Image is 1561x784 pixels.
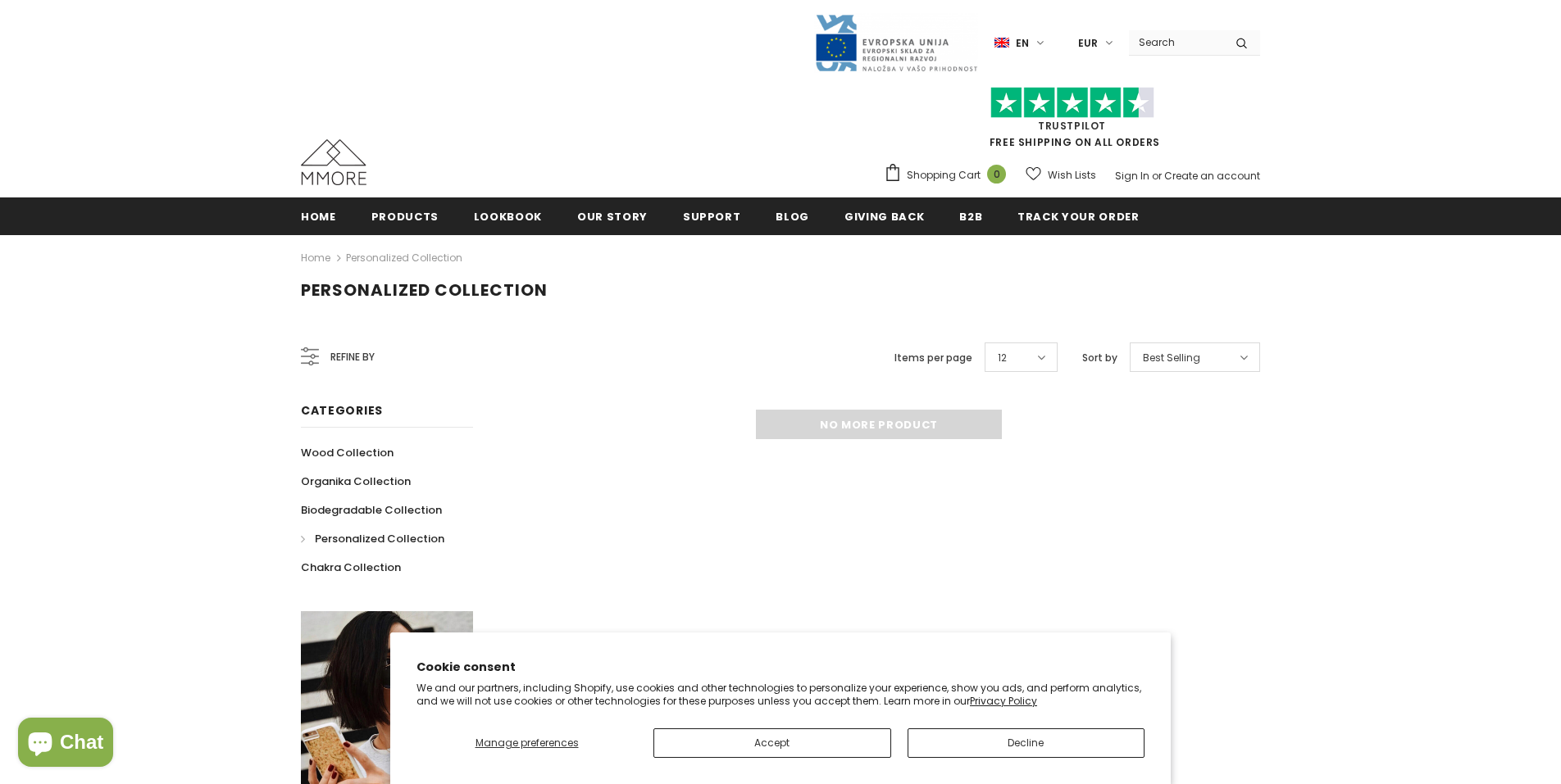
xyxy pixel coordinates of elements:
[301,474,411,489] span: Organika Collection
[990,87,1154,119] img: Trust Pilot Stars
[301,560,401,575] span: Chakra Collection
[1016,35,1029,52] span: en
[653,728,891,758] button: Accept
[301,209,336,224] span: Home
[371,209,439,224] span: Products
[416,659,1145,676] h2: Cookie consent
[1038,119,1106,133] a: Trustpilot
[577,197,648,234] a: Our Story
[301,139,366,185] img: MMORE Cases
[1152,169,1162,183] span: or
[987,165,1006,184] span: 0
[1017,197,1139,234] a: Track your order
[474,197,542,234] a: Lookbook
[301,197,336,234] a: Home
[1115,169,1149,183] a: Sign In
[683,209,741,224] span: support
[476,736,579,750] span: Manage preferences
[416,682,1145,707] p: We and our partners, including Shopify, use cookies and other technologies to personalize your ex...
[959,197,982,234] a: B2B
[330,348,375,366] span: Refine by
[315,531,444,546] span: Personalized Collection
[1078,35,1098,52] span: EUR
[577,209,648,224] span: Our Story
[301,467,411,496] a: Organika Collection
[884,163,1014,188] a: Shopping Cart 0
[301,248,330,268] a: Home
[683,197,741,234] a: support
[908,728,1145,758] button: Decline
[907,167,981,184] span: Shopping Cart
[994,36,1009,50] img: i-lang-1.png
[1164,169,1260,183] a: Create an account
[301,502,442,518] span: Biodegradable Collection
[844,209,924,224] span: Giving back
[884,94,1260,149] span: FREE SHIPPING ON ALL ORDERS
[301,438,394,467] a: Wood Collection
[776,209,809,224] span: Blog
[416,728,637,758] button: Manage preferences
[13,718,118,771] inbox-online-store-chat: Shopify online store chat
[776,197,809,234] a: Blog
[301,524,444,553] a: Personalized Collection
[814,13,978,73] img: Javni Razpis
[1082,350,1117,366] label: Sort by
[474,209,542,224] span: Lookbook
[301,553,401,582] a: Chakra Collection
[959,209,982,224] span: B2B
[1026,161,1096,189] a: Wish Lists
[1017,209,1139,224] span: Track your order
[814,35,978,49] a: Javni Razpis
[844,197,924,234] a: Giving back
[894,350,972,366] label: Items per page
[301,279,548,301] span: Personalized Collection
[346,251,462,265] a: Personalized Collection
[998,350,1007,366] span: 12
[1143,350,1200,366] span: Best Selling
[1129,30,1223,54] input: Search Site
[371,197,439,234] a: Products
[301,445,394,460] span: Wood Collection
[301,496,442,524] a: Biodegradable Collection
[1048,167,1096,184] span: Wish Lists
[301,402,383,419] span: Categories
[970,694,1037,708] a: Privacy Policy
